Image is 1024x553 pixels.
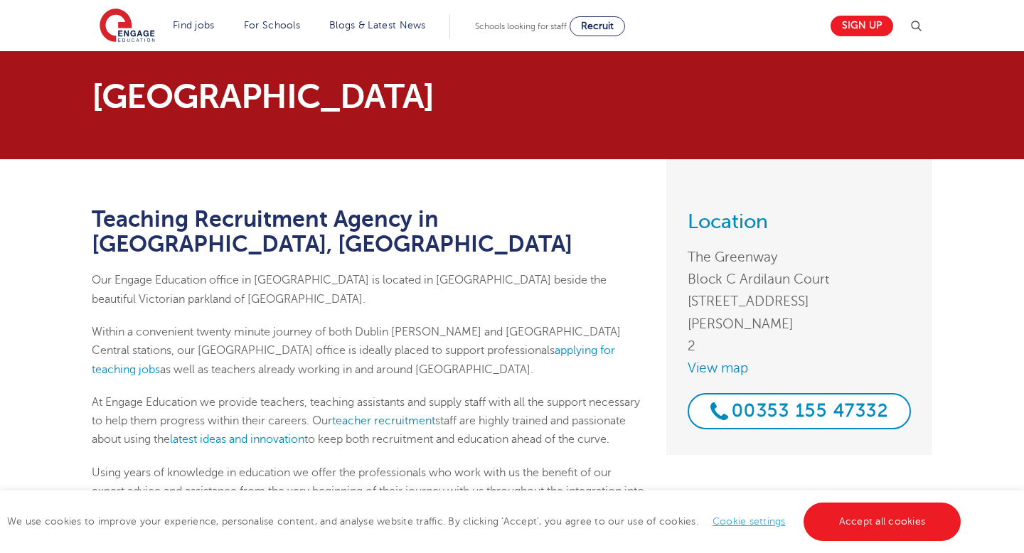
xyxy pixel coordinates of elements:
[100,9,155,44] img: Engage Education
[244,20,300,31] a: For Schools
[688,393,911,429] a: 00353 155 47332
[713,516,786,527] a: Cookie settings
[173,20,215,31] a: Find jobs
[92,344,615,375] a: applying for teaching jobs
[581,21,614,31] span: Recruit
[688,246,911,357] address: The Greenway Block C Ardilaun Court [STREET_ADDRESS][PERSON_NAME] 2
[92,463,646,520] p: Using years of knowledge in education we offer the professionals who work with us the benefit of ...
[804,503,961,541] a: Accept all cookies
[92,207,646,257] h1: Teaching Recruitment Agency in [GEOGRAPHIC_DATA], [GEOGRAPHIC_DATA]
[92,271,646,308] p: Our Engage Education office in [GEOGRAPHIC_DATA] is located in [GEOGRAPHIC_DATA] beside the beaut...
[688,357,911,379] a: View map
[92,80,646,114] p: [GEOGRAPHIC_DATA]
[170,433,304,446] a: latest ideas and innovation
[332,414,435,427] a: teacher recruitment
[688,212,911,232] h3: Location
[92,323,646,379] p: Within a convenient twenty minute journey of both Dublin [PERSON_NAME] and [GEOGRAPHIC_DATA] Cent...
[831,16,893,36] a: Sign up
[7,516,964,527] span: We use cookies to improve your experience, personalise content, and analyse website traffic. By c...
[92,393,646,449] p: At Engage Education we provide teachers, teaching assistants and supply staff with all the suppor...
[329,20,426,31] a: Blogs & Latest News
[475,21,567,31] span: Schools looking for staff
[570,16,625,36] a: Recruit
